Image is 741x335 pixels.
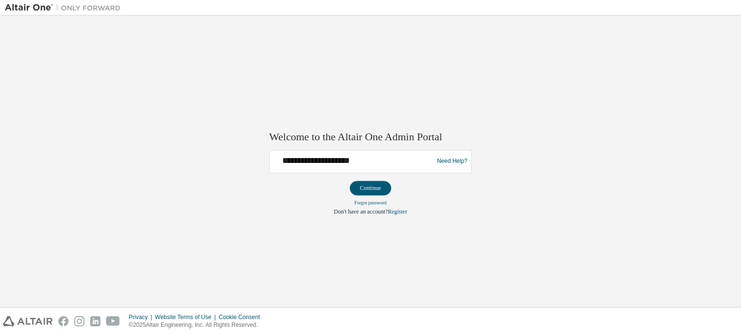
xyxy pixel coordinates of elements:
div: Website Terms of Use [155,313,219,321]
a: Forgot password [355,200,387,205]
h2: Welcome to the Altair One Admin Portal [269,131,472,144]
img: instagram.svg [74,316,84,326]
p: © 2025 Altair Engineering, Inc. All Rights Reserved. [129,321,266,329]
img: linkedin.svg [90,316,100,326]
button: Continue [350,181,391,195]
img: altair_logo.svg [3,316,53,326]
img: facebook.svg [58,316,69,326]
img: youtube.svg [106,316,120,326]
a: Register [388,208,407,215]
div: Privacy [129,313,155,321]
span: Don't have an account? [334,208,388,215]
div: Cookie Consent [219,313,265,321]
img: Altair One [5,3,125,13]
